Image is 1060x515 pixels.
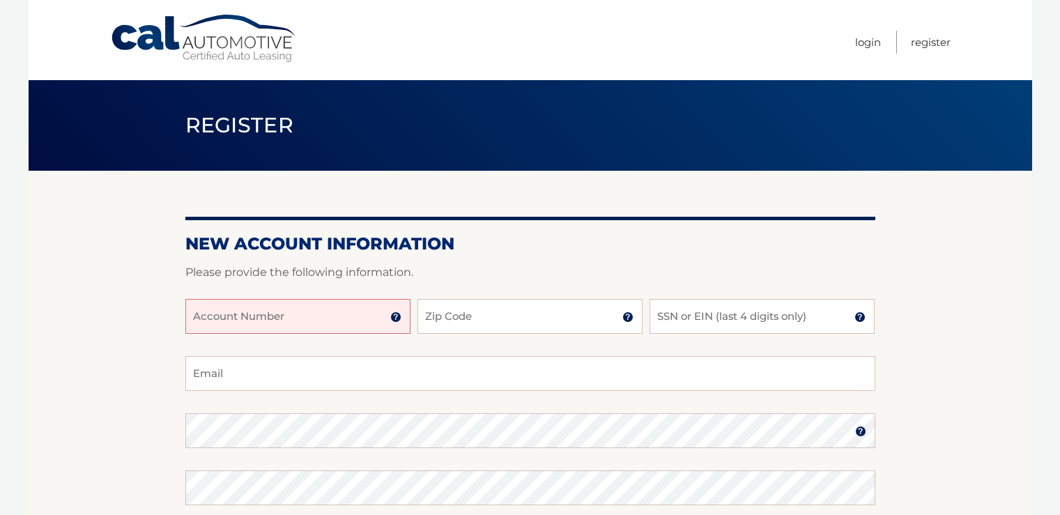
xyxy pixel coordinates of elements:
[622,312,633,323] img: tooltip.svg
[855,31,881,54] a: Login
[185,263,875,282] p: Please provide the following information.
[185,233,875,254] h2: New Account Information
[911,31,951,54] a: Register
[650,299,875,334] input: SSN or EIN (last 4 digits only)
[854,312,866,323] img: tooltip.svg
[185,299,410,334] input: Account Number
[855,426,866,437] img: tooltip.svg
[185,112,294,138] span: Register
[110,14,298,63] a: Cal Automotive
[417,299,643,334] input: Zip Code
[185,356,875,391] input: Email
[390,312,401,323] img: tooltip.svg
